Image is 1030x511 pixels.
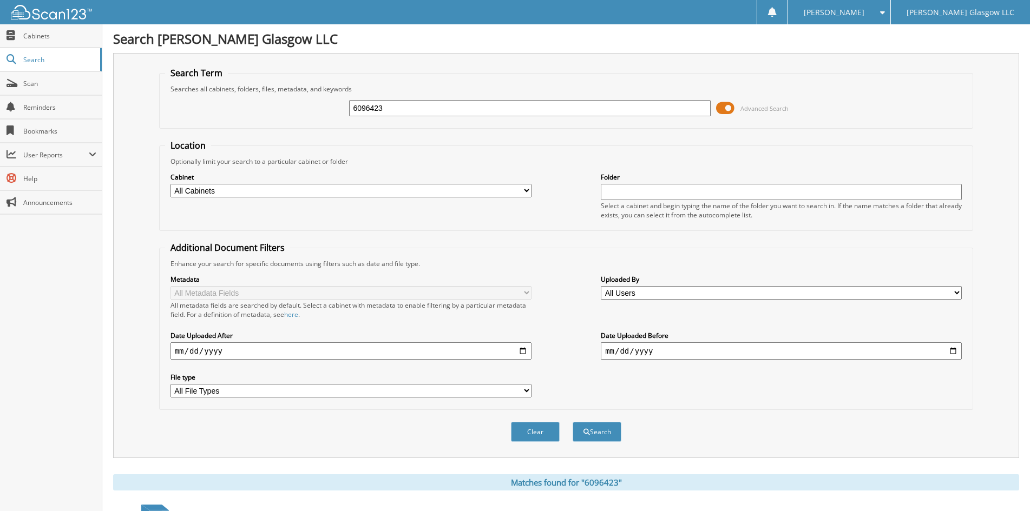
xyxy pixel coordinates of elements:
div: Select a cabinet and begin typing the name of the folder you want to search in. If the name match... [601,201,962,220]
label: Cabinet [170,172,532,182]
legend: Location [165,140,211,151]
div: Searches all cabinets, folders, files, metadata, and keywords [165,84,968,94]
input: start [170,342,532,360]
div: Matches found for "6096423" [113,474,1019,490]
label: File type [170,373,532,382]
div: Enhance your search for specific documents using filters such as date and file type. [165,259,968,268]
h1: Search [PERSON_NAME] Glasgow LLC [113,30,1019,48]
label: Folder [601,172,962,182]
span: Announcements [23,198,96,207]
legend: Additional Document Filters [165,242,290,254]
button: Clear [511,422,560,442]
img: scan123-logo-white.svg [11,5,92,19]
label: Date Uploaded Before [601,331,962,340]
label: Uploaded By [601,275,962,284]
span: Cabinets [23,31,96,41]
span: User Reports [23,150,89,160]
label: Metadata [170,275,532,284]
span: Bookmarks [23,127,96,136]
span: Help [23,174,96,183]
div: All metadata fields are searched by default. Select a cabinet with metadata to enable filtering b... [170,301,532,319]
legend: Search Term [165,67,228,79]
label: Date Uploaded After [170,331,532,340]
span: Search [23,55,95,64]
span: [PERSON_NAME] [804,9,864,16]
span: [PERSON_NAME] Glasgow LLC [907,9,1014,16]
a: here [284,310,298,319]
span: Advanced Search [740,104,789,112]
button: Search [573,422,621,442]
div: Optionally limit your search to a particular cabinet or folder [165,157,968,166]
span: Scan [23,79,96,88]
input: end [601,342,962,360]
span: Reminders [23,103,96,112]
